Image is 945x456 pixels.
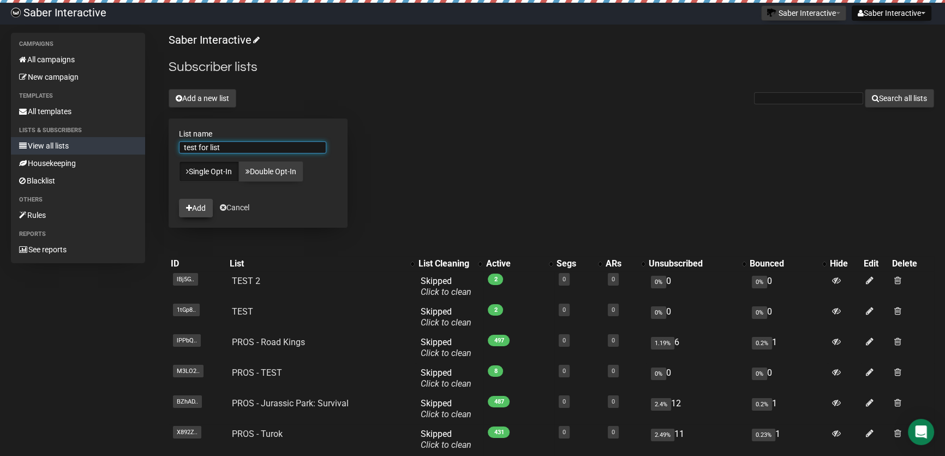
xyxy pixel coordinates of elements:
[420,429,471,450] span: Skipped
[416,256,483,271] th: List Cleaning: No sort applied, activate to apply an ascending sort
[232,337,305,347] a: PROS - Road Kings
[563,398,566,405] a: 0
[11,172,145,189] a: Blacklist
[761,5,846,21] button: Saber Interactive
[563,306,566,313] a: 0
[171,258,225,269] div: ID
[606,258,636,269] div: ARs
[488,304,503,316] span: 2
[752,306,767,319] span: 0%
[420,398,471,419] span: Skipped
[647,333,747,363] td: 6
[232,306,253,317] a: TEST
[420,287,471,297] a: Click to clean
[647,394,747,424] td: 12
[420,337,471,358] span: Skipped
[747,333,828,363] td: 1
[612,429,615,436] a: 0
[865,89,934,108] button: Search all lists
[238,161,303,182] a: Double Opt-In
[828,256,862,271] th: Hide: No sort applied, sorting is disabled
[420,317,471,328] a: Click to clean
[169,33,258,46] a: Saber Interactive
[173,426,201,439] span: X892Z..
[647,363,747,394] td: 0
[647,256,747,271] th: Unsubscribed: No sort applied, activate to apply an ascending sort
[169,89,236,108] button: Add a new list
[612,337,615,344] a: 0
[651,368,666,380] span: 0%
[232,398,349,408] a: PROS - Jurassic Park: Survival
[11,90,145,103] li: Templates
[228,256,416,271] th: List: No sort applied, activate to apply an ascending sort
[169,57,934,77] h2: Subscriber lists
[173,334,201,347] span: lPPbQ..
[563,429,566,436] a: 0
[488,365,503,377] span: 8
[232,429,283,439] a: PROS - Turok
[11,8,21,17] img: ec1bccd4d48495f5e7d53d9a520ba7e5
[11,38,145,51] li: Campaigns
[747,271,828,302] td: 0
[747,302,828,333] td: 0
[563,368,566,375] a: 0
[11,228,145,241] li: Reports
[908,419,934,445] div: Open Intercom Messenger
[892,258,932,269] div: Delete
[179,129,337,139] label: List name
[612,306,615,313] a: 0
[11,103,145,120] a: All templates
[11,51,145,68] a: All campaigns
[420,348,471,358] a: Click to clean
[651,306,666,319] span: 0%
[232,368,282,378] a: PROS - TEST
[232,276,260,286] a: TEST 2
[420,440,471,450] a: Click to clean
[649,258,737,269] div: Unsubscribed
[651,398,671,411] span: 2.4%
[420,378,471,389] a: Click to clean
[173,273,198,286] span: lBj5G..
[750,258,817,269] div: Bounced
[563,276,566,283] a: 0
[418,258,473,269] div: List Cleaning
[169,256,228,271] th: ID: No sort applied, sorting is disabled
[557,258,593,269] div: Segs
[863,258,888,269] div: Edit
[230,258,405,269] div: List
[747,424,828,455] td: 1
[752,276,767,288] span: 0%
[647,302,747,333] td: 0
[752,398,772,411] span: 0.2%
[179,199,213,217] button: Add
[11,193,145,206] li: Others
[483,256,554,271] th: Active: No sort applied, activate to apply an ascending sort
[11,137,145,155] a: View all lists
[179,161,239,182] a: Single Opt-In
[488,335,510,346] span: 497
[173,395,202,408] span: BZhAD..
[173,365,204,377] span: M3LO2..
[11,206,145,224] a: Rules
[420,276,471,297] span: Skipped
[752,337,772,350] span: 0.2%
[420,368,471,389] span: Skipped
[747,256,828,271] th: Bounced: No sort applied, activate to apply an ascending sort
[747,363,828,394] td: 0
[11,124,145,137] li: Lists & subscribers
[890,256,934,271] th: Delete: No sort applied, sorting is disabled
[612,276,615,283] a: 0
[651,337,674,350] span: 1.19%
[747,394,828,424] td: 1
[647,424,747,455] td: 11
[11,68,145,86] a: New campaign
[563,337,566,344] a: 0
[420,409,471,419] a: Click to clean
[651,429,674,441] span: 2.49%
[647,271,747,302] td: 0
[830,258,859,269] div: Hide
[11,155,145,172] a: Housekeeping
[220,203,249,212] a: Cancel
[488,396,510,407] span: 487
[554,256,603,271] th: Segs: No sort applied, activate to apply an ascending sort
